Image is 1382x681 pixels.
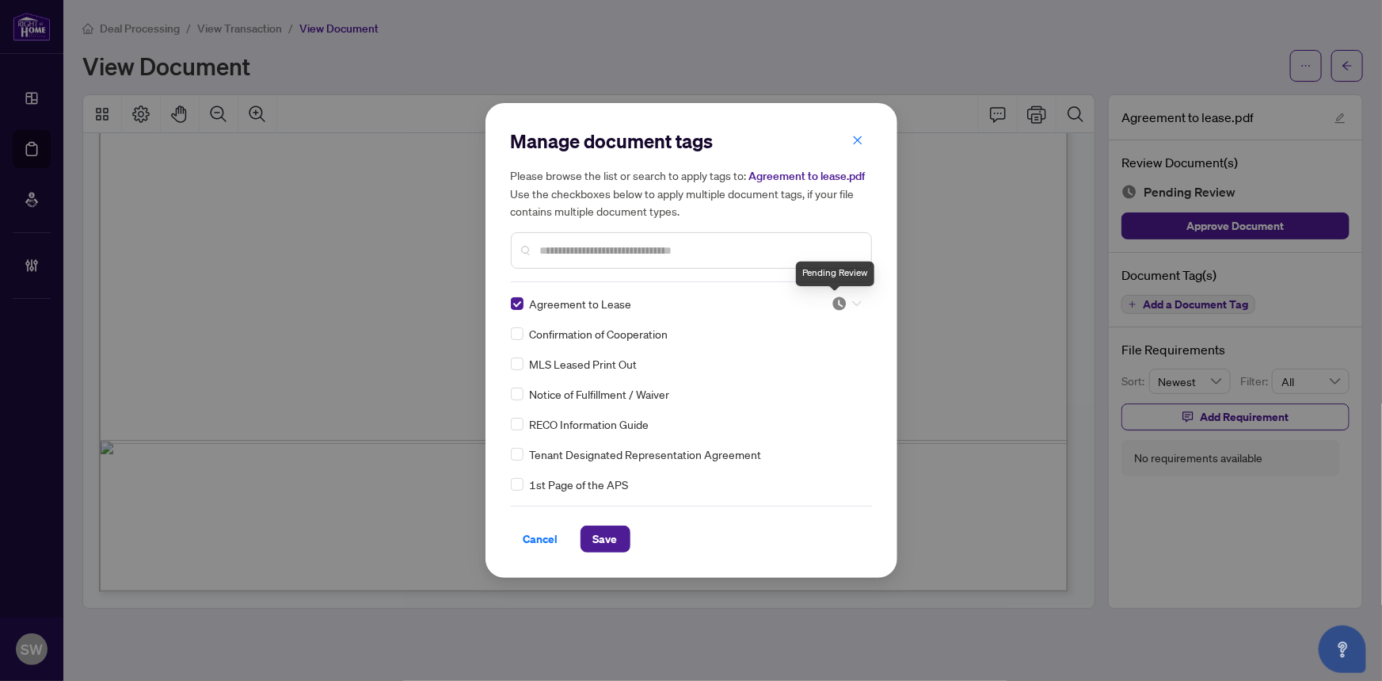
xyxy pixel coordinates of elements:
span: Cancel [523,526,558,552]
button: Cancel [511,526,571,553]
span: RECO Information Guide [530,415,649,433]
button: Save [581,526,630,553]
span: Agreement to Lease [530,295,632,312]
span: close [852,135,863,146]
span: MLS Leased Print Out [530,355,638,373]
span: Tenant Designated Representation Agreement [530,446,762,463]
span: Save [593,526,618,552]
h5: Please browse the list or search to apply tags to: Use the checkboxes below to apply multiple doc... [511,166,872,220]
div: Pending Review [795,261,875,286]
span: Notice of Fulfillment / Waiver [530,385,670,403]
span: 1st Page of the APS [530,476,629,493]
img: status [832,296,847,312]
span: Confirmation of Cooperation [530,325,668,342]
span: Agreement to lease.pdf [749,169,866,183]
button: Open asap [1319,626,1366,673]
h2: Manage document tags [511,128,872,154]
span: Pending Review [832,296,862,312]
